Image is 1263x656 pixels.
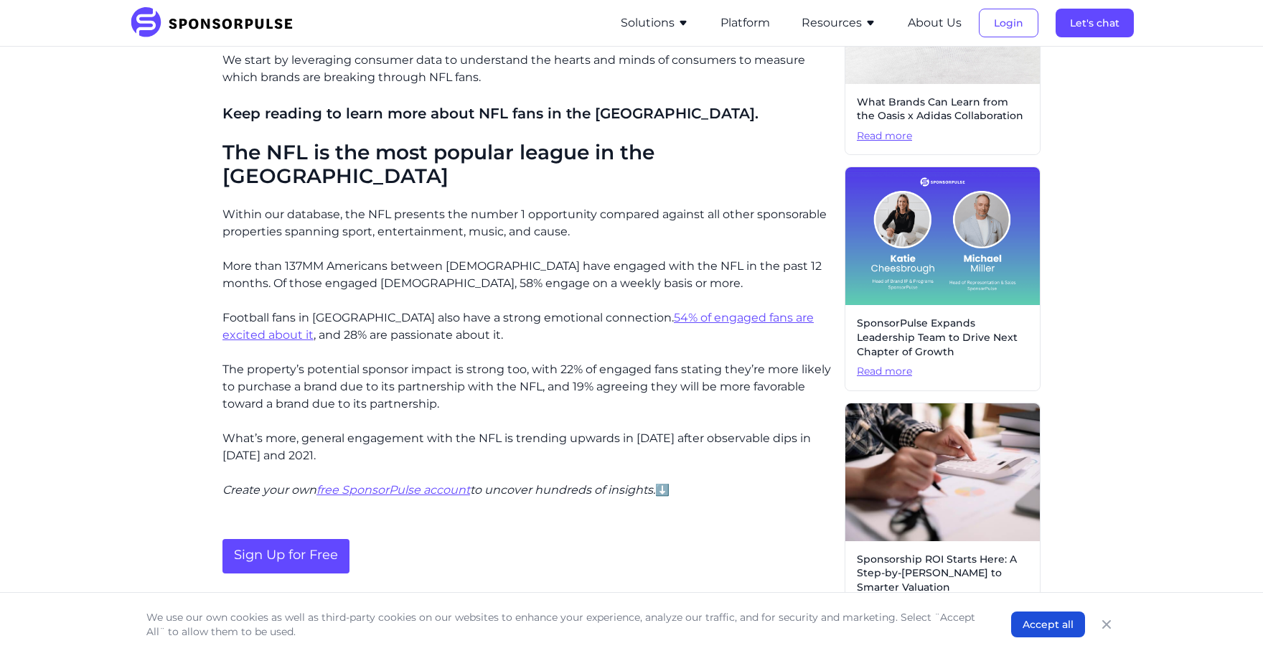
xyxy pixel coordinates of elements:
iframe: Chat Widget [1191,587,1263,656]
span: SponsorPulse Expands Leadership Team to Drive Next Chapter of Growth [857,317,1028,359]
a: SponsorPulse Expands Leadership Team to Drive Next Chapter of GrowthRead more [845,167,1041,390]
button: Solutions [621,14,689,32]
p: The property’s potential sponsor impact is strong too, with 22% of engaged fans stating they’re m... [222,361,833,413]
span: What Brands Can Learn from the Oasis x Adidas Collaboration [857,95,1028,123]
p: We use our own cookies as well as third-party cookies on our websites to enhance your experience,... [146,610,982,639]
span: Sponsorship ROI Starts Here: A Step-by-[PERSON_NAME] to Smarter Valuation [857,553,1028,595]
button: Platform [720,14,770,32]
span: Read more [857,129,1028,144]
a: 54% of engaged fans are excited about it [222,311,814,342]
p: Within our database, the NFL presents the number 1 opportunity compared against all other sponsor... [222,206,833,240]
p: What’s more, general engagement with the NFL is trending upwards in [DATE] after observable dips ... [222,430,833,464]
button: Accept all [1011,612,1085,637]
a: Sponsorship ROI Starts Here: A Step-by-[PERSON_NAME] to Smarter ValuationRead more [845,403,1041,627]
button: Login [979,9,1038,37]
img: Getty Images courtesy of Unsplash [845,403,1040,541]
a: About Us [908,17,962,29]
span: Keep reading to learn more about NFL fans in the [GEOGRAPHIC_DATA]. [222,105,759,122]
button: Resources [802,14,876,32]
a: free SponsorPulse account [316,483,470,497]
p: Football fans in [GEOGRAPHIC_DATA] also have a strong emotional connection. , and 28% are passion... [222,309,833,344]
p: We start by leveraging consumer data to understand the hearts and minds of consumers to measure w... [222,52,833,86]
span: Read more [857,365,1028,379]
a: Sign Up for Free [222,539,349,573]
i: Create your own [222,483,316,497]
a: Login [979,17,1038,29]
i: to uncover hundreds of insights. [470,483,655,497]
h2: The NFL is the most popular league in the [GEOGRAPHIC_DATA] [222,141,833,189]
img: Katie Cheesbrough and Michael Miller Join SponsorPulse to Accelerate Strategic Services [845,167,1040,305]
p: ⬇️ [222,482,833,499]
a: Platform [720,17,770,29]
button: Close [1097,614,1117,634]
a: Let's chat [1056,17,1134,29]
button: Let's chat [1056,9,1134,37]
img: SponsorPulse [129,7,304,39]
p: More than 137MM Americans between [DEMOGRAPHIC_DATA] have engaged with the NFL in the past 12 mon... [222,258,833,292]
button: About Us [908,14,962,32]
